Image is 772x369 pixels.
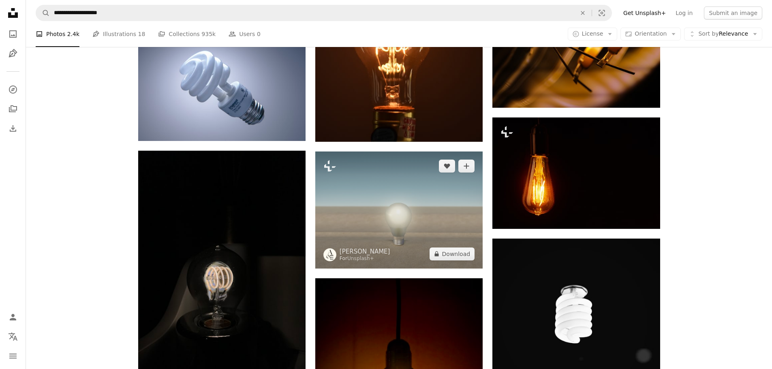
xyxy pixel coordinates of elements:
[36,5,50,21] button: Search Unsplash
[698,30,719,37] span: Sort by
[592,5,612,21] button: Visual search
[5,45,21,62] a: Illustrations
[257,30,261,38] span: 0
[340,247,390,256] a: [PERSON_NAME]
[439,160,455,173] button: Like
[492,48,660,55] a: a bunch of candles that are on a table
[704,6,762,19] button: Submit an image
[229,21,261,47] a: Users 0
[138,30,145,38] span: 18
[492,169,660,177] a: Vintage light bulb on black background with copy space. Glowing edison bulb
[5,101,21,117] a: Collections
[138,81,306,89] a: white light bulb on white surface
[671,6,697,19] a: Log in
[5,26,21,42] a: Photos
[698,30,748,38] span: Relevance
[36,5,612,21] form: Find visuals sitewide
[138,258,306,266] a: a light bulb sitting on top of a black table
[5,5,21,23] a: Home — Unsplash
[618,6,671,19] a: Get Unsplash+
[5,120,21,137] a: Download History
[5,348,21,364] button: Menu
[315,206,483,213] a: a white light bulb sitting on top of a sandy beach
[492,117,660,229] img: Vintage light bulb on black background with copy space. Glowing edison bulb
[340,256,390,262] div: For
[635,30,667,37] span: Orientation
[684,28,762,41] button: Sort byRelevance
[582,30,603,37] span: License
[5,309,21,325] a: Log in / Sign up
[492,339,660,347] a: light bulb bokeh photo
[138,30,306,141] img: white light bulb on white surface
[5,328,21,345] button: Language
[430,247,475,260] button: Download
[201,30,216,38] span: 935k
[458,160,475,173] button: Add to Collection
[347,256,374,261] a: Unsplash+
[92,21,145,47] a: Illustrations 18
[158,21,216,47] a: Collections 935k
[568,28,618,41] button: License
[574,5,592,21] button: Clear
[315,151,483,269] img: a white light bulb sitting on top of a sandy beach
[5,81,21,98] a: Explore
[323,248,336,261] img: Go to Allison Saeng's profile
[620,28,681,41] button: Orientation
